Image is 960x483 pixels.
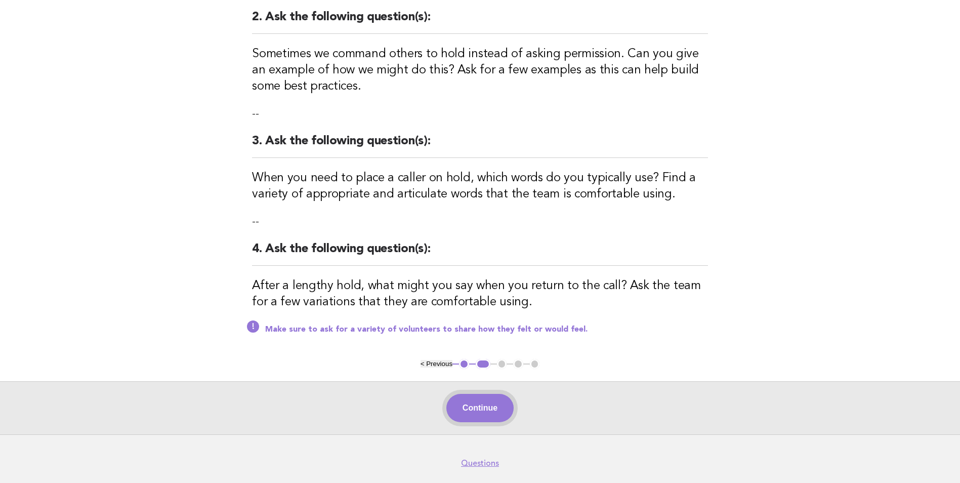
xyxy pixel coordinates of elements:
[265,325,708,335] p: Make sure to ask for a variety of volunteers to share how they felt or would feel.
[252,215,708,229] p: --
[252,170,708,203] h3: When you need to place a caller on hold, which words do you typically use? Find a variety of appr...
[252,46,708,95] h3: Sometimes we command others to hold instead of asking permission. Can you give an example of how ...
[459,359,469,369] button: 1
[476,359,490,369] button: 2
[446,394,514,422] button: Continue
[252,107,708,121] p: --
[252,241,708,266] h2: 4. Ask the following question(s):
[461,458,499,468] a: Questions
[252,133,708,158] h2: 3. Ask the following question(s):
[252,9,708,34] h2: 2. Ask the following question(s):
[421,360,452,368] button: < Previous
[252,278,708,310] h3: After a lengthy hold, what might you say when you return to the call? Ask the team for a few vari...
